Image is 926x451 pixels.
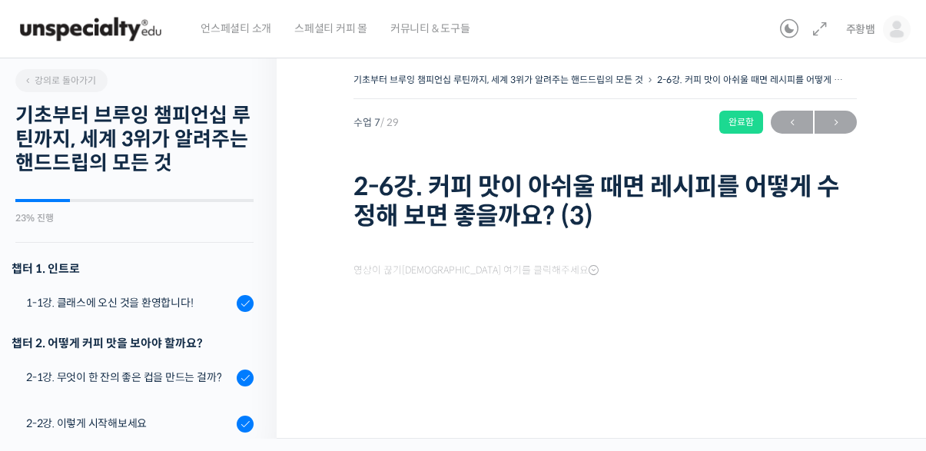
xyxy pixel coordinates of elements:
[815,111,857,134] a: 다음→
[15,104,254,176] h2: 기초부터 브루잉 챔피언십 루틴까지, 세계 3위가 알려주는 핸드드립의 모든 것
[815,112,857,133] span: →
[23,75,96,86] span: 강의로 돌아가기
[26,369,232,386] div: 2-1강. 무엇이 한 잔의 좋은 컵을 만드는 걸까?
[846,22,875,36] span: 주황뱀
[12,258,254,279] h3: 챕터 1. 인트로
[26,415,232,432] div: 2-2강. 이렇게 시작해보세요
[15,214,254,223] div: 23% 진행
[353,172,857,231] h1: 2-6강. 커피 맛이 아쉬울 때면 레시피를 어떻게 수정해 보면 좋을까요? (3)
[26,294,232,311] div: 1-1강. 클래스에 오신 것을 환영합니다!
[12,333,254,353] div: 챕터 2. 어떻게 커피 맛을 보아야 할까요?
[353,264,599,277] span: 영상이 끊기[DEMOGRAPHIC_DATA] 여기를 클릭해주세요
[15,69,108,92] a: 강의로 돌아가기
[719,111,763,134] div: 완료함
[380,116,399,129] span: / 29
[771,112,813,133] span: ←
[771,111,813,134] a: ←이전
[353,74,643,85] a: 기초부터 브루잉 챔피언십 루틴까지, 세계 3위가 알려주는 핸드드립의 모든 것
[353,118,399,128] span: 수업 7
